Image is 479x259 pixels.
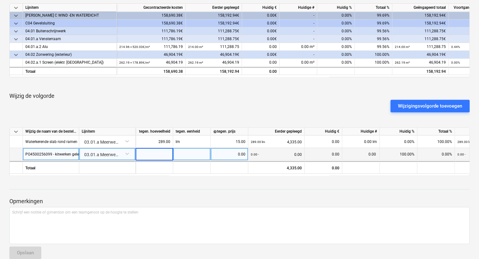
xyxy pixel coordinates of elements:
[242,35,280,43] div: 0.00€
[242,12,280,19] div: 0.00€
[392,12,449,19] div: 158,192.94€
[119,45,150,49] small: 214.96 × 520.03€ / m²
[213,148,245,161] div: 0.00
[451,45,460,49] small: 0.44%
[395,45,410,49] small: 214.00 m²
[242,59,280,66] div: 0.00
[305,161,342,174] div: 0.00
[457,153,466,156] small: 0.00 -
[188,59,239,66] div: 46,904.19
[355,12,392,19] div: 99.69%
[392,67,449,75] div: 158,192.94
[25,51,114,59] div: 04.02 Zonwering (exterieur)
[12,28,20,35] span: keyboard_arrow_down
[451,61,460,64] small: 0.00%
[213,129,217,133] span: help
[23,128,79,135] div: Wijzig de naam van de bestelling
[395,61,410,64] small: 262.19 m²
[173,135,211,148] div: lm
[25,59,114,66] div: 04.02.a.1 Screen (elektr. [GEOGRAPHIC_DATA])
[186,27,242,35] div: 111,288.75€
[188,61,203,64] small: 262.19 m²
[117,19,186,27] div: 158,690.38€
[12,51,20,59] span: keyboard_arrow_down
[251,135,302,148] div: 4,335.00
[342,135,380,148] div: 0.00 lm
[317,12,355,19] div: 0.00%
[280,4,317,12] div: Huidige #
[280,35,317,43] div: -
[392,4,449,12] div: Geëngageerd totaal
[25,35,114,43] div: 04.01.a Vensterraam
[186,19,242,27] div: 158,192.94€
[173,128,211,135] div: tegen. eenheid
[417,135,455,148] div: 100.00%
[242,19,280,27] div: 0.00€
[25,148,87,160] div: PO4500256099 - kitwerken geleiders
[390,100,470,112] button: Wijzigingsvolgorde toevoegen
[242,27,280,35] div: 0.00€
[457,140,472,144] small: 289.00 lm
[251,153,259,156] small: 0.00 -
[136,128,173,135] div: tegen. hoeveelheid
[117,27,186,35] div: 111,786.19€
[317,19,355,27] div: 0.00%
[392,27,449,35] div: 111,288.75€
[79,128,136,135] div: Lijnitem
[12,35,20,43] span: keyboard_arrow_down
[25,135,77,148] div: Waterkerende slab rond ramen
[448,229,479,259] iframe: Chat Widget
[317,43,355,51] div: 0.00%
[12,4,20,12] span: keyboard_arrow_down
[242,67,280,75] div: 0.00
[117,51,186,59] div: 46,904.19€
[213,135,245,148] div: 15.00
[355,4,392,12] div: Totaal %
[280,12,317,19] div: -
[317,4,355,12] div: Huidig %
[186,12,242,19] div: 158,192.94€
[251,148,302,161] div: 0.00
[342,148,380,161] div: 0.00
[305,128,342,135] div: Huidig €
[117,4,186,12] div: Gecontracteerde kosten
[186,51,242,59] div: 46,904.19€
[117,35,186,43] div: 111,786.19€
[392,51,449,59] div: 46,904.19€
[380,128,417,135] div: Huidig %
[248,128,305,135] div: Eerder gepleegd
[213,128,245,135] div: tegen. prijs
[248,161,305,174] div: 4,335.00
[25,43,114,51] div: 04.01.a.2 Alu
[280,51,317,59] div: -
[317,51,355,59] div: 0.00%
[186,35,242,43] div: 111,288.75€
[280,59,317,66] div: 0.00 m²
[355,27,392,35] div: 99.56%
[355,51,392,59] div: 100.00%
[242,51,280,59] div: 0.00€
[355,43,392,51] div: 99.56%
[242,43,280,51] div: 0.00
[23,4,117,12] div: Lijnitem
[395,59,446,66] div: 46,904.19
[12,128,20,135] span: keyboard_arrow_down
[117,12,186,19] div: 158,690.38€
[119,61,150,64] small: 262.19 × 178.89€ / m²
[23,67,117,75] div: Totaal
[242,4,280,12] div: Huidig €
[380,148,417,161] div: 100.00%
[9,198,470,205] p: Opmerkingen
[25,19,114,27] div: C04 Gevelsluiting
[392,35,449,43] div: 111,288.75€
[317,27,355,35] div: 0.00%
[355,59,392,66] div: 100.00%
[280,19,317,27] div: -
[417,128,455,135] div: Totaal %
[119,43,183,51] div: 111,786.19
[307,135,339,148] div: 0.00
[25,12,114,19] div: [PERSON_NAME] C WIND -EN WATERDICHT
[188,43,239,51] div: 111,288.75
[317,35,355,43] div: 0.00%
[398,102,462,110] div: Wijzigingsvolgorde toevoegen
